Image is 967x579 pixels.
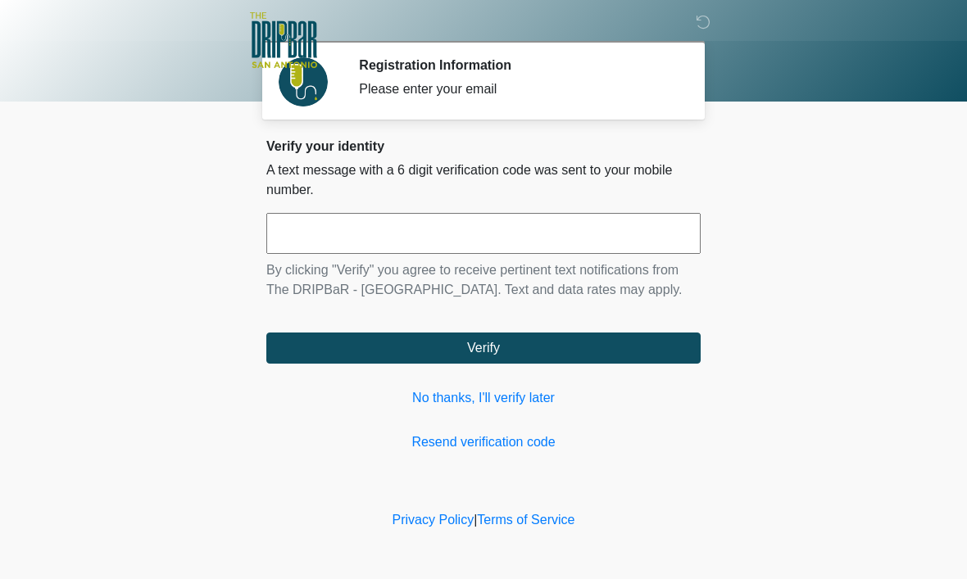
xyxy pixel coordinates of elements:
a: Terms of Service [477,513,574,527]
img: The DRIPBaR - San Antonio Fossil Creek Logo [250,12,317,70]
button: Verify [266,332,701,364]
p: By clicking "Verify" you agree to receive pertinent text notifications from The DRIPBaR - [GEOGRA... [266,260,701,300]
a: Privacy Policy [393,513,474,527]
a: No thanks, I'll verify later [266,388,701,408]
p: A text message with a 6 digit verification code was sent to your mobile number. [266,161,701,200]
a: Resend verification code [266,432,701,452]
h2: Verify your identity [266,138,701,154]
a: | [474,513,477,527]
img: Agent Avatar [279,57,328,106]
div: Please enter your email [359,79,676,99]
